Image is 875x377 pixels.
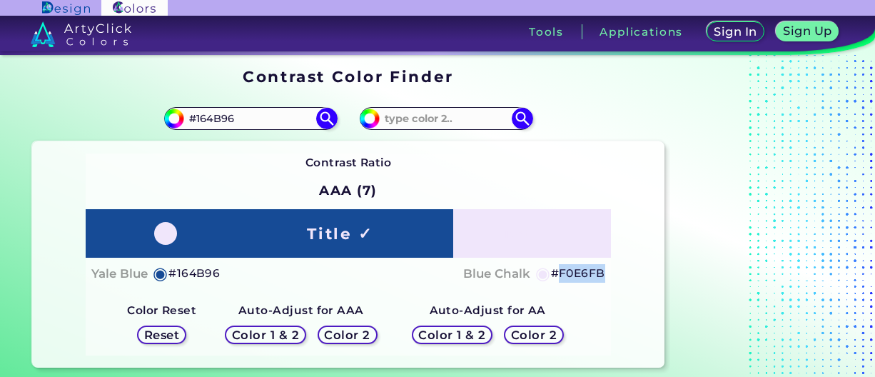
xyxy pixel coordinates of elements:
h5: Color 2 [513,330,555,341]
strong: Contrast Ratio [305,156,392,169]
a: Sign Up [779,23,836,41]
h3: Tools [529,26,564,37]
h4: Yale Blue [91,263,148,284]
h1: Contrast Color Finder [243,66,453,87]
h5: ◉ [153,265,168,282]
a: Sign In [709,23,762,41]
strong: Auto-Adjust for AAA [238,303,364,317]
h5: ◉ [535,265,551,282]
h5: Reset [146,330,178,341]
img: icon search [512,108,533,129]
img: ArtyClick Design logo [42,1,90,15]
h5: Color 1 & 2 [422,330,482,341]
h4: Text ✓ [503,223,542,244]
input: type color 1.. [184,109,317,128]
h5: Color 2 [327,330,368,341]
img: logo_artyclick_colors_white.svg [31,21,131,47]
h5: Color 1 & 2 [236,330,296,341]
strong: Auto-Adjust for AA [430,303,546,317]
h2: AAA (7) [313,175,383,206]
img: icon search [316,108,338,129]
h5: Sign Up [785,26,829,36]
h1: Title ✓ [307,223,373,244]
h4: Blue Chalk [463,263,530,284]
h5: Sign In [716,26,754,37]
h3: Applications [600,26,683,37]
h5: #164B96 [168,264,220,283]
strong: Color Reset [127,303,196,317]
h5: #F0E6FB [551,264,605,283]
input: type color 2.. [380,109,512,128]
